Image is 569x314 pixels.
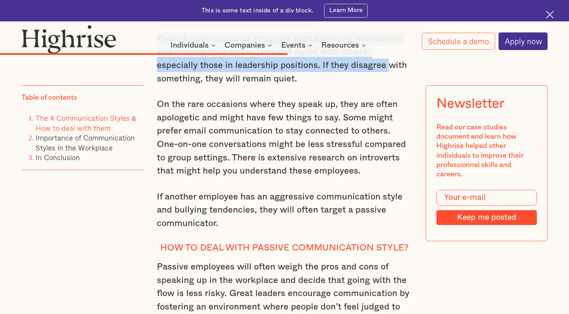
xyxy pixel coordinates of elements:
div: Individuals [170,41,209,49]
img: Cross icon [546,11,554,19]
img: Highrise logo [21,25,116,53]
a: Importance of Communication Styles in the Workplace [36,132,135,153]
div: Companies [225,41,274,49]
div: Events [281,41,305,49]
a: Learn More [324,4,368,17]
div: Newsletter [436,96,504,112]
form: Modal Form [436,190,537,225]
div: Read our case studies document and learn how Highrise helped other individuals to improve their p... [436,122,537,179]
div: Table of contents [21,93,77,102]
a: In Conclusion [36,152,80,163]
p: On the rare occasions where they speak up, they are often apologetic and might have few things to... [157,98,412,178]
input: Keep me posted [436,210,537,225]
a: Schedule a demo [422,33,495,50]
p: Passive communicator struggles with asserting themselves and sharing their ideas. They will agree... [157,32,412,85]
p: If another employee has an aggressive communication style and bullying tendencies, they will ofte... [157,190,412,230]
a: Apply now [499,32,548,50]
input: Your e-mail [436,190,537,206]
div: This is some text inside of a div block. [201,7,313,15]
div: Events [281,41,314,49]
h4: How To Deal With Passive Communication Style? [157,243,412,253]
div: Companies [225,41,265,49]
div: Resources [321,41,368,49]
div: Resources [321,41,359,49]
a: The 4 Communication Styles & How to deal with them [36,112,136,133]
div: Individuals [170,41,218,49]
